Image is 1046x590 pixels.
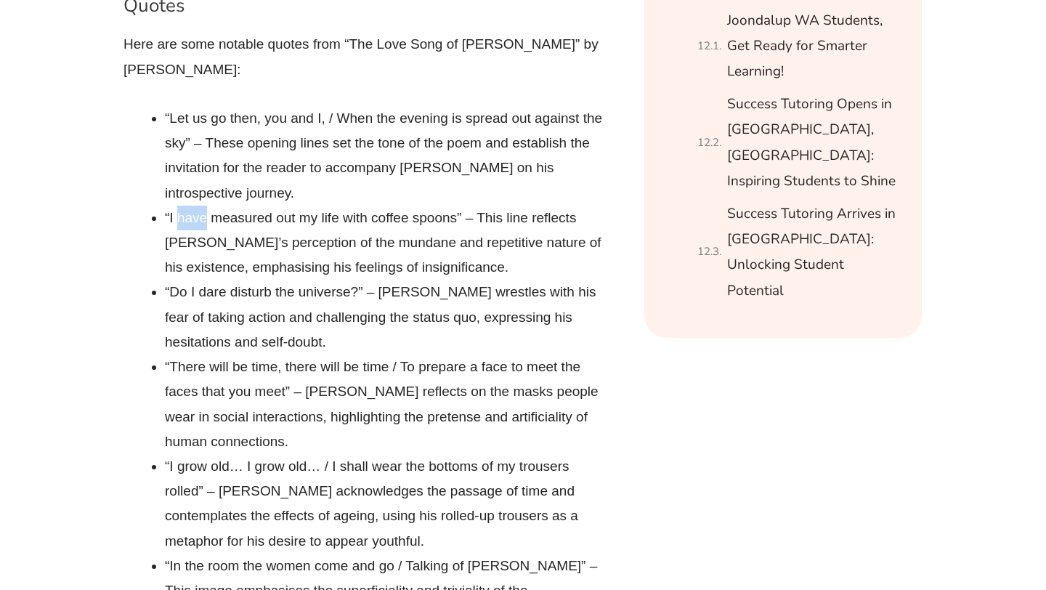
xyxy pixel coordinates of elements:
[165,106,610,206] li: “Let us go then, you and I, / When the evening is spread out against the sky” – These opening lin...
[123,32,610,81] p: Here are some notable quotes from “The Love Song of [PERSON_NAME]” by [PERSON_NAME]:
[727,8,904,85] a: Joondalup WA Students, Get Ready for Smarter Learning!
[165,355,610,454] li: “There will be time, there will be time / To prepare a face to meet the faces that you meet” – [P...
[727,92,904,194] a: Success Tutoring Opens in [GEOGRAPHIC_DATA], [GEOGRAPHIC_DATA]: Inspiring Students to Shine
[797,426,1046,590] iframe: Chat Widget
[165,280,610,355] li: “Do I dare disturb the universe?” – [PERSON_NAME] wrestles with his fear of taking action and cha...
[727,201,904,304] a: Success Tutoring Arrives in [GEOGRAPHIC_DATA]: Unlocking Student Potential
[165,206,610,280] li: “I have measured out my life with coffee spoons” – This line reflects [PERSON_NAME]’s perception ...
[165,454,610,554] li: “I grow old… I grow old… / I shall wear the bottoms of my trousers rolled” – [PERSON_NAME] acknow...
